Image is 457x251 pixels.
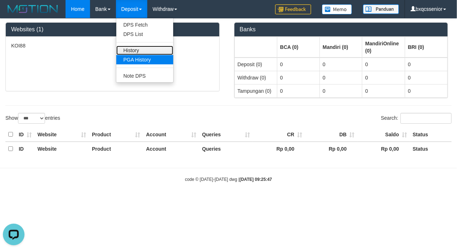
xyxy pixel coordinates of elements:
td: 0 [405,84,447,97]
th: Status [410,128,452,142]
th: Queries [199,142,253,156]
td: Withdraw (0) [234,71,277,84]
button: Open LiveChat chat widget [3,3,24,24]
th: Group: activate to sort column ascending [405,37,447,58]
a: PGA History [116,55,173,64]
td: 0 [320,84,362,97]
td: 0 [320,58,362,71]
a: DPS Fetch [116,20,173,29]
td: 0 [277,58,319,71]
img: Button%20Memo.svg [322,4,352,14]
th: Rp 0,00 [253,142,305,156]
th: Group: activate to sort column ascending [320,37,362,58]
td: 0 [405,71,447,84]
p: KOI88 [11,42,214,49]
th: Status [410,142,452,156]
input: Search: [400,113,452,124]
select: Showentries [18,113,45,124]
th: DB [305,128,357,142]
label: Search: [381,113,452,124]
th: Website [35,142,89,156]
th: Product [89,142,143,156]
th: Account [143,128,199,142]
th: Rp 0,00 [358,142,410,156]
th: Website [35,128,89,142]
td: 0 [362,84,405,97]
th: Account [143,142,199,156]
a: History [116,46,173,55]
td: 0 [277,71,319,84]
td: Deposit (0) [234,58,277,71]
th: Queries [199,128,253,142]
td: 0 [362,71,405,84]
td: 0 [320,71,362,84]
td: Tampungan (0) [234,84,277,97]
h3: Websites (1) [11,26,214,33]
th: ID [16,142,35,156]
th: Group: activate to sort column ascending [234,37,277,58]
img: Feedback.jpg [275,4,311,14]
a: Note DPS [116,71,173,81]
td: 0 [277,84,319,97]
th: CR [253,128,305,142]
strong: [DATE] 09:25:47 [239,177,272,182]
td: 0 [405,58,447,71]
th: Group: activate to sort column ascending [362,37,405,58]
small: code © [DATE]-[DATE] dwg | [185,177,272,182]
th: Product [89,128,143,142]
img: MOTION_logo.png [5,4,60,14]
label: Show entries [5,113,60,124]
th: Group: activate to sort column ascending [277,37,319,58]
th: Rp 0,00 [305,142,357,156]
td: 0 [362,58,405,71]
th: ID [16,128,35,142]
h3: Banks [240,26,443,33]
th: Saldo [358,128,410,142]
a: DPS List [116,29,173,39]
img: panduan.png [363,4,399,14]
